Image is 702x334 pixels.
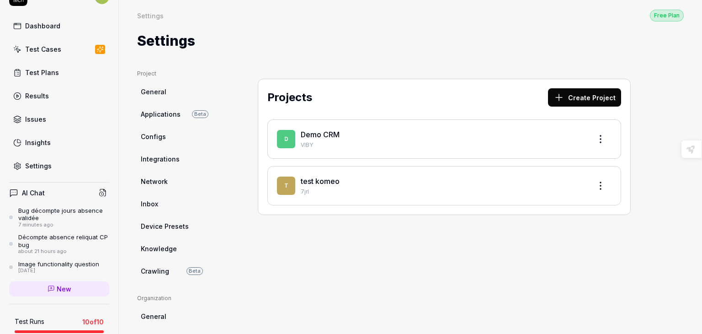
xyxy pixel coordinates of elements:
[141,87,166,97] span: General
[9,281,109,296] a: New
[137,240,225,257] a: Knowledge
[9,40,109,58] a: Test Cases
[141,154,180,164] span: Integrations
[137,173,225,190] a: Network
[277,177,295,195] span: t
[277,130,295,148] span: D
[137,128,225,145] a: Configs
[82,317,104,327] span: 10 of 10
[18,222,109,228] div: 7 minutes ago
[137,11,164,20] div: Settings
[301,141,584,149] p: VIBY
[267,89,312,106] h2: Projects
[141,221,189,231] span: Device Presets
[9,260,109,274] a: Image functionality question[DATE]
[141,266,169,276] span: Crawling
[141,199,158,209] span: Inbox
[22,188,45,198] h4: AI Chat
[18,268,99,274] div: [DATE]
[15,318,44,326] h5: Test Runs
[141,244,177,253] span: Knowledge
[9,233,109,254] a: Décompte absence reliquat CP bugabout 21 hours ago
[9,64,109,81] a: Test Plans
[137,218,225,235] a: Device Presets
[137,31,195,51] h1: Settings
[137,151,225,167] a: Integrations
[9,134,109,151] a: Insights
[137,308,225,325] a: General
[57,284,71,294] span: New
[25,44,61,54] div: Test Cases
[301,130,340,139] a: Demo CRM
[141,177,168,186] span: Network
[137,70,225,78] div: Project
[25,91,49,101] div: Results
[650,10,684,22] div: Free Plan
[141,132,166,141] span: Configs
[137,106,225,123] a: ApplicationsBeta
[25,138,51,147] div: Insights
[18,233,109,248] div: Décompte absence reliquat CP bug
[25,21,60,31] div: Dashboard
[141,312,166,321] span: General
[9,207,109,228] a: Bug décompte jours absence validée7 minutes ago
[548,88,621,107] button: Create Project
[18,260,99,268] div: Image functionality question
[137,263,225,280] a: CrawlingBeta
[25,68,59,77] div: Test Plans
[25,161,52,171] div: Settings
[9,157,109,175] a: Settings
[301,177,340,186] a: test komeo
[18,207,109,222] div: Bug décompte jours absence validée
[9,17,109,35] a: Dashboard
[301,188,584,196] p: 7jrl
[192,110,208,118] span: Beta
[137,83,225,100] a: General
[141,109,181,119] span: Applications
[9,110,109,128] a: Issues
[25,114,46,124] div: Issues
[650,9,684,22] button: Free Plan
[18,248,109,255] div: about 21 hours ago
[9,87,109,105] a: Results
[137,195,225,212] a: Inbox
[137,294,225,302] div: Organization
[186,267,203,275] span: Beta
